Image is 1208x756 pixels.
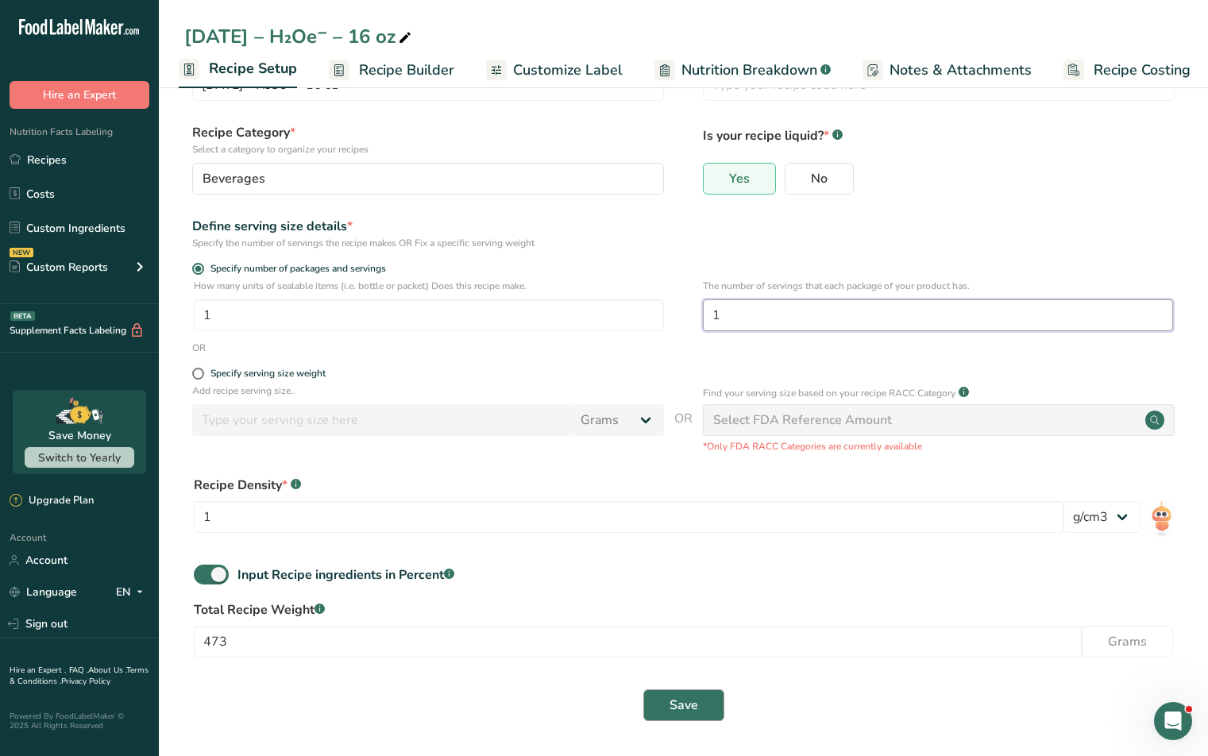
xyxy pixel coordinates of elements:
[209,58,297,79] span: Recipe Setup
[703,279,1173,293] p: The number of servings that each package of your product has.
[61,676,110,687] a: Privacy Policy
[670,696,698,715] span: Save
[674,409,693,453] span: OR
[10,493,94,509] div: Upgrade Plan
[192,142,664,156] p: Select a category to organize your recipes
[729,171,750,187] span: Yes
[192,384,664,398] p: Add recipe serving size..
[890,60,1032,81] span: Notes & Attachments
[38,450,121,465] span: Switch to Yearly
[10,712,149,731] div: Powered By FoodLabelMaker © 2025 All Rights Reserved
[863,52,1032,88] a: Notes & Attachments
[654,52,831,88] a: Nutrition Breakdown
[10,248,33,257] div: NEW
[1094,60,1191,81] span: Recipe Costing
[194,501,1063,533] input: Type your density here
[48,427,111,444] div: Save Money
[179,51,297,89] a: Recipe Setup
[10,259,108,276] div: Custom Reports
[1150,501,1173,537] img: RIA AI Bot
[204,263,386,275] span: Specify number of packages and servings
[703,439,1175,453] p: *Only FDA RACC Categories are currently available
[1154,702,1192,740] iframe: Intercom live chat
[10,665,66,676] a: Hire an Expert .
[10,311,35,321] div: BETA
[194,600,1173,619] label: Total Recipe Weight
[203,169,265,188] span: Beverages
[703,123,1175,145] p: Is your recipe liquid?
[192,217,664,236] div: Define serving size details
[192,236,664,250] div: Specify the number of servings the recipe makes OR Fix a specific serving weight
[713,411,892,430] div: Select FDA Reference Amount
[1108,632,1147,651] span: Grams
[116,583,149,602] div: EN
[184,22,415,51] div: [DATE] – H₂Oe⁻ – 16 oz
[703,386,955,400] p: Find your serving size based on your recipe RACC Category
[192,123,664,156] label: Recipe Category
[192,163,664,195] button: Beverages
[681,60,817,81] span: Nutrition Breakdown
[811,171,828,187] span: No
[10,578,77,606] a: Language
[194,476,1173,495] div: Recipe Density
[69,665,88,676] a: FAQ .
[194,279,664,293] p: How many units of sealable items (i.e. bottle or packet) Does this recipe make.
[10,81,149,109] button: Hire an Expert
[25,447,134,468] button: Switch to Yearly
[1063,52,1191,88] a: Recipe Costing
[486,52,623,88] a: Customize Label
[513,60,623,81] span: Customize Label
[210,368,326,380] div: Specify serving size weight
[643,689,724,721] button: Save
[329,52,454,88] a: Recipe Builder
[192,404,571,436] input: Type your serving size here
[10,665,149,687] a: Terms & Conditions .
[1082,626,1173,658] button: Grams
[192,341,206,355] div: OR
[88,665,126,676] a: About Us .
[359,60,454,81] span: Recipe Builder
[237,565,454,584] div: Input Recipe ingredients in Percent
